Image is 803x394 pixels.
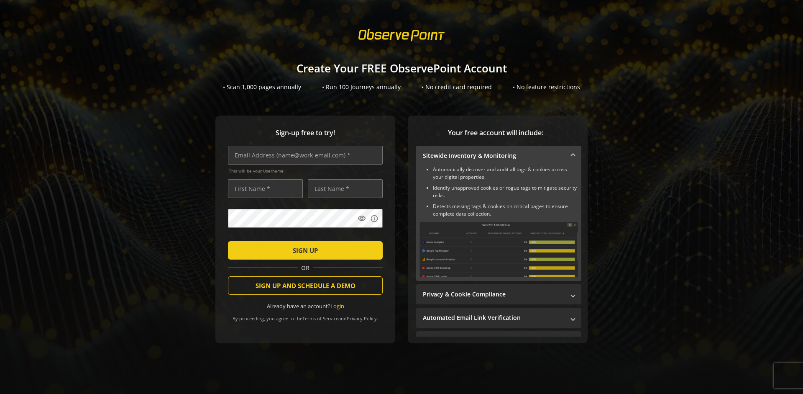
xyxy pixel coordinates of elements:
[416,166,581,281] div: Sitewide Inventory & Monitoring
[228,276,383,295] button: SIGN UP AND SCHEDULE A DEMO
[416,146,581,166] mat-expansion-panel-header: Sitewide Inventory & Monitoring
[228,310,383,322] div: By proceeding, you agree to the and .
[308,179,383,198] input: Last Name *
[422,83,492,91] div: • No credit card required
[433,184,578,199] li: Identify unapproved cookies or rogue tags to mitigate security risks.
[302,315,338,322] a: Terms of Service
[293,243,318,258] span: SIGN UP
[433,166,578,181] li: Automatically discover and audit all tags & cookies across your digital properties.
[228,302,383,310] div: Already have an account?
[416,284,581,304] mat-expansion-panel-header: Privacy & Cookie Compliance
[330,302,344,310] a: Login
[228,146,383,165] input: Email Address (name@work-email.com) *
[229,168,383,174] span: This will be your Username
[347,315,377,322] a: Privacy Policy
[223,83,301,91] div: • Scan 1,000 pages annually
[228,128,383,138] span: Sign-up free to try!
[228,179,303,198] input: First Name *
[256,278,355,293] span: SIGN UP AND SCHEDULE A DEMO
[423,152,565,160] mat-panel-title: Sitewide Inventory & Monitoring
[416,331,581,351] mat-expansion-panel-header: Performance Monitoring with Web Vitals
[433,203,578,218] li: Detects missing tags & cookies on critical pages to ensure complete data collection.
[298,264,313,272] span: OR
[228,241,383,260] button: SIGN UP
[419,222,578,277] img: Sitewide Inventory & Monitoring
[358,214,366,223] mat-icon: visibility
[370,214,378,223] mat-icon: info
[423,290,565,299] mat-panel-title: Privacy & Cookie Compliance
[423,314,565,322] mat-panel-title: Automated Email Link Verification
[416,308,581,328] mat-expansion-panel-header: Automated Email Link Verification
[416,128,575,138] span: Your free account will include:
[322,83,401,91] div: • Run 100 Journeys annually
[513,83,580,91] div: • No feature restrictions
